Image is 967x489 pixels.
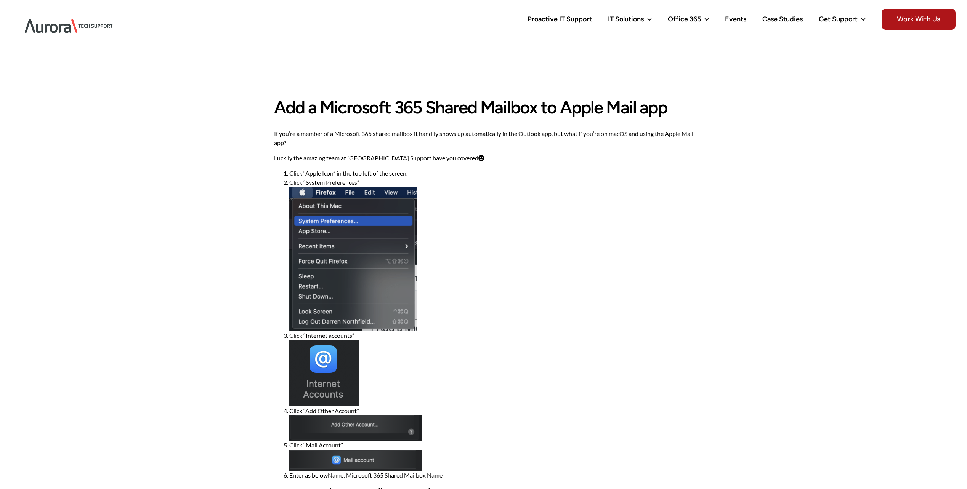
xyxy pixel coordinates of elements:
[289,187,417,331] img: Add a Microsoft 365 Shared Mailbox to Apple Mail app 1
[762,16,803,22] span: Case Studies
[289,441,693,471] li: Click “Mail Account”
[289,450,422,471] img: Add a Microsoft 365 Shared Mailbox to Apple Mail app 4
[725,16,746,22] span: Events
[289,331,693,406] li: Click “Internet accounts”
[274,98,693,118] h1: Add a Microsoft 365 Shared Mailbox to Apple Mail app
[289,415,422,441] img: Add a Microsoft 365 Shared Mailbox to Apple Mail app 3
[819,16,858,22] span: Get Support
[289,178,693,331] li: Click “System Preferences”
[289,406,693,441] li: Click “Add Other Account”
[289,340,359,406] img: Add a Microsoft 365 Shared Mailbox to Apple Mail app 2
[274,153,693,163] p: Luckily the amazing team at [GEOGRAPHIC_DATA] Support have you covered
[11,6,126,46] img: Aurora Tech Support Logo
[528,16,592,22] span: Proactive IT Support
[289,169,693,178] li: Click “Apple Icon” in the top left of the screen.
[608,16,644,22] span: IT Solutions
[274,129,693,147] p: If you’re a member of a Microsoft 365 shared mailbox it handily shows up automatically in the Out...
[668,16,701,22] span: Office 365
[882,9,956,30] span: Work With Us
